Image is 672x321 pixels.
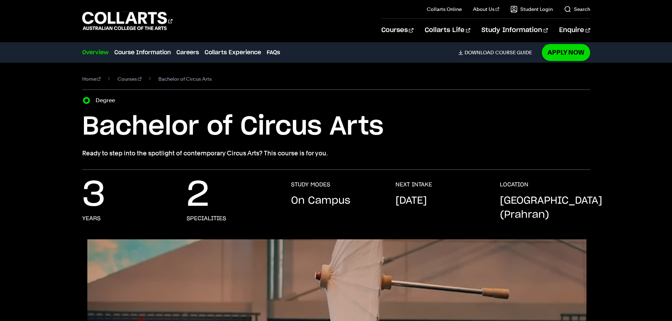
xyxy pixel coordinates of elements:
a: Collarts Online [427,6,462,13]
a: DownloadCourse Guide [458,49,538,56]
a: Courses [117,74,141,84]
a: Collarts Life [425,19,470,42]
h1: Bachelor of Circus Arts [82,111,590,143]
h3: NEXT INTAKE [395,181,432,188]
span: Bachelor of Circus Arts [158,74,212,84]
a: Search [564,6,590,13]
div: Go to homepage [82,11,172,31]
label: Degree [96,95,119,105]
h3: LOCATION [500,181,528,188]
a: About Us [473,6,499,13]
a: Home [82,74,101,84]
p: On Campus [291,194,350,208]
p: 3 [82,181,105,209]
a: Apply Now [542,44,590,61]
a: Student Login [510,6,553,13]
a: Courses [381,19,413,42]
a: Study Information [482,19,548,42]
a: Course Information [114,48,171,57]
h3: STUDY MODES [291,181,330,188]
a: Careers [176,48,199,57]
h3: years [82,215,101,222]
p: [DATE] [395,194,427,208]
p: [GEOGRAPHIC_DATA] (Prahran) [500,194,602,222]
span: Download [465,49,494,56]
a: Overview [82,48,109,57]
a: FAQs [267,48,280,57]
h3: specialities [187,215,226,222]
a: Collarts Experience [205,48,261,57]
p: 2 [187,181,209,209]
p: Ready to step into the spotlight of contemporary Circus Arts? This course is for you. [82,148,590,158]
a: Enquire [559,19,590,42]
